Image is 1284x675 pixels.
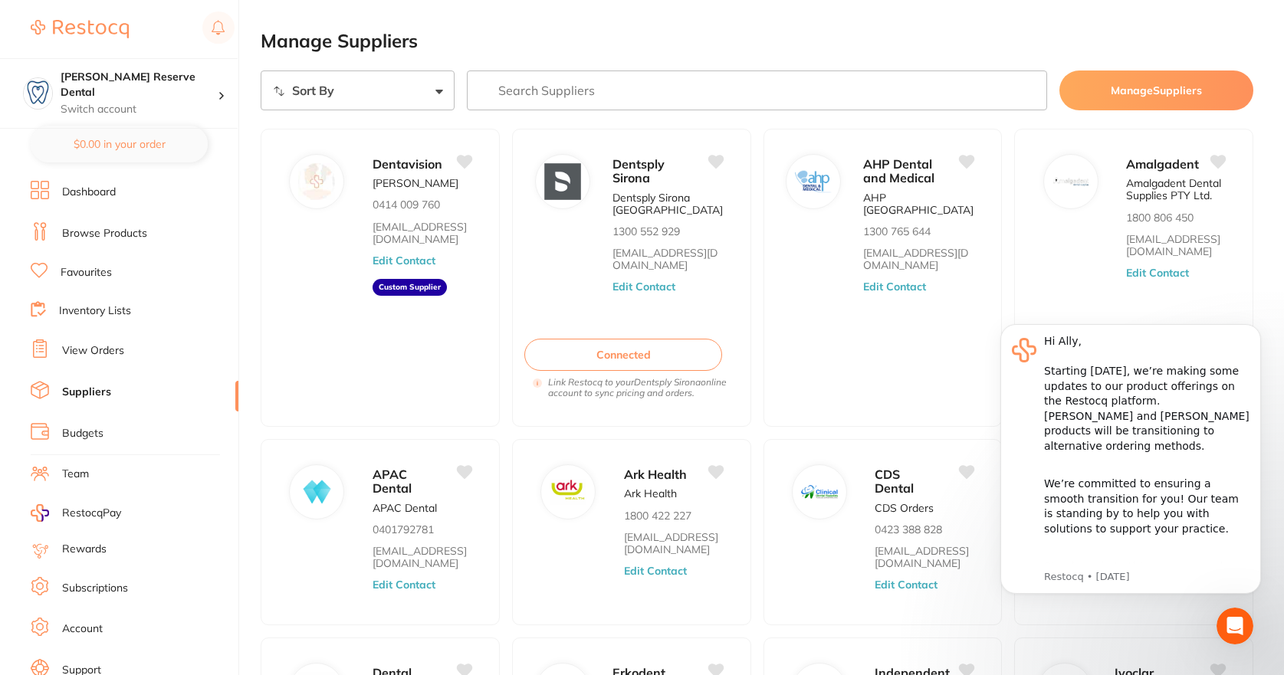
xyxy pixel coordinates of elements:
img: APAC Dental [299,473,336,510]
button: Edit Contact [373,578,435,591]
button: Edit Contact [373,254,435,267]
a: Subscriptions [62,581,128,596]
span: AHP Dental and Medical [863,156,934,185]
p: [PERSON_NAME] [373,177,458,189]
button: Edit Contact [612,280,675,293]
button: Edit Contact [863,280,926,293]
button: Connected [524,339,722,371]
a: [EMAIL_ADDRESS][DOMAIN_NAME] [624,531,723,555]
img: Dentavision [299,163,336,200]
button: Edit Contact [875,578,938,591]
a: Restocq Logo [31,11,129,47]
img: RestocqPay [31,504,49,522]
p: 1300 552 929 [612,225,680,238]
p: 0401792781 [373,523,434,536]
img: Logan Reserve Dental [24,78,52,106]
a: [EMAIL_ADDRESS][DOMAIN_NAME] [863,247,974,271]
button: ManageSuppliers [1059,70,1253,110]
input: Search Suppliers [467,70,1048,110]
p: APAC Dental [373,502,437,514]
span: APAC Dental [373,467,412,496]
img: Amalgadent [1052,163,1089,200]
a: [EMAIL_ADDRESS][DOMAIN_NAME] [875,545,974,569]
span: RestocqPay [62,506,121,521]
span: Amalgadent [1126,156,1199,172]
a: [EMAIL_ADDRESS][DOMAIN_NAME] [1126,233,1225,257]
p: 0423 388 828 [875,523,942,536]
div: Simply reply to this message and we’ll be in touch to guide you through these next steps. We are ... [67,244,272,334]
span: Dentsply Sirona [612,156,665,185]
p: Message from Restocq, sent 1w ago [67,269,272,283]
a: Rewards [62,542,107,557]
a: Inventory Lists [59,303,131,319]
a: [EMAIL_ADDRESS][DOMAIN_NAME] [373,545,471,569]
img: Restocq Logo [31,20,129,38]
a: RestocqPay [31,504,121,522]
p: 0414 009 760 [373,198,440,211]
iframe: Intercom live chat [1217,608,1253,644]
p: Dentsply Sirona [GEOGRAPHIC_DATA] [612,192,723,216]
p: Switch account [61,102,218,117]
a: [EMAIL_ADDRESS][DOMAIN_NAME] [373,221,471,245]
img: Ark Health [550,473,586,510]
img: CDS Dental [801,473,838,510]
a: [EMAIL_ADDRESS][DOMAIN_NAME] [612,247,723,271]
p: 1800 422 227 [624,510,691,522]
img: AHP Dental and Medical [796,163,832,200]
a: Dashboard [62,185,116,200]
h4: Logan Reserve Dental [61,70,218,100]
span: Ark Health [624,467,687,482]
button: Edit Contact [624,565,687,577]
h2: Manage Suppliers [261,31,1253,52]
aside: Custom Supplier [373,279,447,296]
p: AHP [GEOGRAPHIC_DATA] [863,192,974,216]
a: Browse Products [62,226,147,241]
p: Ark Health [624,487,677,500]
span: CDS Dental [875,467,914,496]
a: Account [62,621,103,637]
iframe: Intercom notifications message [977,301,1284,634]
a: Budgets [62,426,103,441]
p: 1800 806 450 [1126,211,1194,224]
i: Link Restocq to your Dentsply Sirona online account to sync pricing and orders. [548,377,731,398]
a: Team [62,467,89,482]
p: CDS Orders [875,502,934,514]
img: Dentsply Sirona [544,163,581,200]
a: View Orders [62,343,124,359]
button: Edit Contact [1126,267,1189,279]
p: Amalgadent Dental Supplies PTY Ltd. [1126,177,1225,202]
button: $0.00 in your order [31,126,208,162]
p: 1300 765 644 [863,225,931,238]
a: Favourites [61,265,112,280]
a: Suppliers [62,385,111,400]
span: Dentavision [373,156,442,172]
